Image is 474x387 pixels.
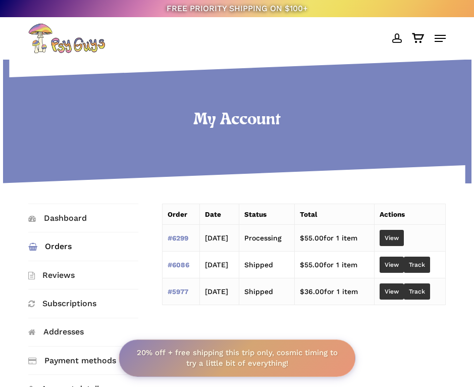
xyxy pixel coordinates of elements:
[295,278,375,305] td: for 1 item
[244,210,267,218] span: Status
[404,257,430,273] a: Track order number 6086
[137,348,338,368] strong: 20% off + free shipping this trip only, cosmic timing to try a little bit of everything!
[295,252,375,278] td: for 1 item
[380,257,404,273] a: View order 6086
[28,23,105,54] img: PsyGuys
[205,234,228,242] time: [DATE]
[168,287,188,296] a: View order number 5977
[300,210,317,218] span: Total
[300,261,324,269] span: 55.00
[28,318,138,346] a: Addresses
[407,23,430,54] a: Cart
[300,287,304,296] span: $
[28,289,138,317] a: Subscriptions
[435,33,446,43] a: Navigation Menu
[239,225,294,252] td: Processing
[28,204,138,232] a: Dashboard
[205,210,221,218] span: Date
[168,234,188,242] a: View order number 6299
[239,278,294,305] td: Shipped
[380,283,404,300] a: View order 5977
[28,232,138,260] a: Orders
[205,287,228,296] time: [DATE]
[28,347,138,374] a: Payment methods
[380,210,405,218] span: Actions
[300,261,304,269] span: $
[28,261,138,289] a: Reviews
[300,287,324,296] span: 36.00
[300,234,304,242] span: $
[239,252,294,278] td: Shipped
[295,225,375,252] td: for 1 item
[168,261,189,269] a: View order number 6086
[168,210,187,218] span: Order
[380,230,404,246] a: View order 6299
[300,234,324,242] span: 55.00
[205,261,228,269] time: [DATE]
[404,283,430,300] a: Track order number 5977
